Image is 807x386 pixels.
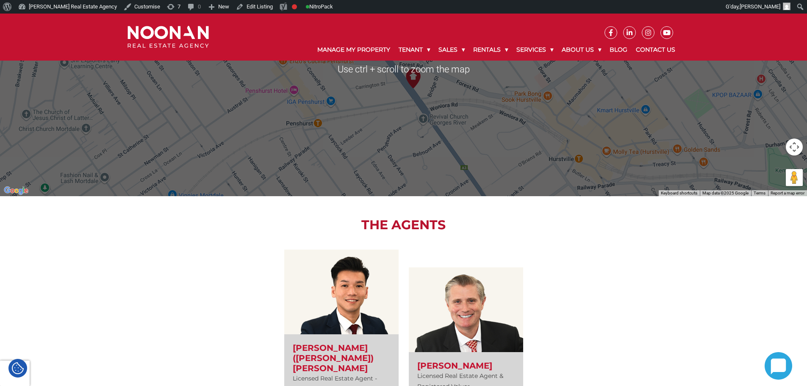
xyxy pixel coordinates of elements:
[786,139,803,156] button: Map camera controls
[2,185,30,196] img: Google
[740,3,780,10] span: [PERSON_NAME]
[2,185,30,196] a: Open this area in Google Maps (opens a new window)
[702,191,749,195] span: Map data ©2025 Google
[754,191,765,195] a: Terms (opens in new tab)
[293,343,390,373] h3: [PERSON_NAME] ([PERSON_NAME]) [PERSON_NAME]
[8,359,27,378] div: Cookie Settings
[557,39,605,61] a: About Us
[150,217,658,233] h2: The Agents
[313,39,394,61] a: Manage My Property
[292,4,297,9] div: Focus keyphrase not set
[661,190,697,196] button: Keyboard shortcuts
[394,39,434,61] a: Tenant
[786,169,803,186] button: Drag Pegman onto the map to open Street View
[632,39,679,61] a: Contact Us
[128,26,209,48] img: Noonan Real Estate Agency
[512,39,557,61] a: Services
[469,39,512,61] a: Rentals
[434,39,469,61] a: Sales
[771,191,804,195] a: Report a map error
[605,39,632,61] a: Blog
[417,361,515,371] h3: [PERSON_NAME]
